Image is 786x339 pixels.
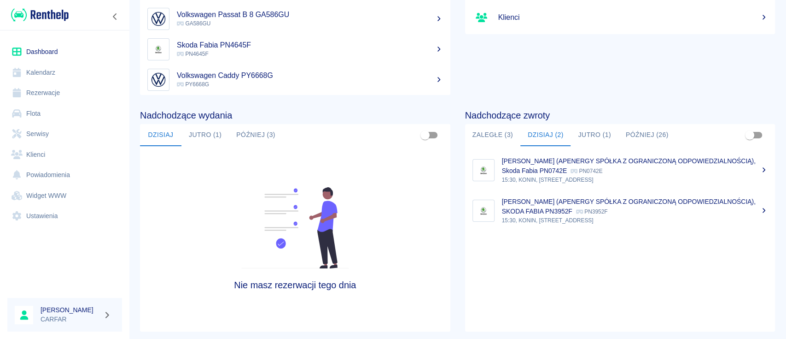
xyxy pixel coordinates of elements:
a: ImageVolkswagen Passat B 8 GA586GU GA586GU [140,4,450,34]
a: Powiadomienia [7,165,122,185]
span: GA586GU [177,20,210,27]
h6: [PERSON_NAME] [41,305,99,315]
p: 15:30, KONIN, [STREET_ADDRESS] [502,176,768,184]
img: Renthelp logo [11,7,69,23]
h4: Nadchodzące wydania [140,110,450,121]
span: PN4645F [177,51,209,57]
img: Image [475,161,492,179]
p: 15:30, KONIN, [STREET_ADDRESS] [502,216,768,225]
a: ImageVolkswagen Caddy PY6668G PY6668G [140,65,450,95]
p: [PERSON_NAME] (APENERGY SPÓŁKA Z OGRANICZONĄ ODPOWIEDZIALNOŚCIĄ), Skoda Fabia PN0742E [502,157,756,174]
h4: Nadchodzące zwroty [465,110,775,121]
h5: Volkswagen Passat B 8 GA586GU [177,10,443,19]
p: PN3952F [576,208,608,215]
button: Później (3) [229,124,283,146]
button: Dzisiaj (2) [520,124,571,146]
a: Klienci [465,5,775,30]
p: CARFAR [41,315,99,324]
img: Image [150,71,167,89]
button: Zwiń nawigację [108,11,122,23]
button: Jutro (1) [571,124,618,146]
a: Rezerwacje [7,83,122,103]
button: Później (26) [618,124,676,146]
h5: Klienci [498,13,768,22]
span: Pokaż przypisane tylko do mnie [741,126,758,144]
button: Jutro (1) [181,124,229,146]
a: Widget WWW [7,185,122,206]
p: [PERSON_NAME] (APENERGY SPÓŁKA Z OGRANICZONĄ ODPOWIEDZIALNOŚCIĄ), SKODA FABIA PN3952F [502,198,756,215]
p: PN0742E [571,168,602,174]
a: Ustawienia [7,206,122,226]
a: Dashboard [7,42,122,62]
span: Pokaż przypisane tylko do mnie [416,126,434,144]
a: Image[PERSON_NAME] (APENERGY SPÓŁKA Z OGRANICZONĄ ODPOWIEDZIALNOŚCIĄ), Skoda Fabia PN0742E PN0742... [465,150,775,190]
button: Dzisiaj [140,124,181,146]
span: PY6668G [177,81,209,88]
h4: Nie masz rezerwacji tego dnia [179,280,411,291]
img: Image [150,10,167,28]
a: Kalendarz [7,62,122,83]
h5: Skoda Fabia PN4645F [177,41,443,50]
a: Image[PERSON_NAME] (APENERGY SPÓŁKA Z OGRANICZONĄ ODPOWIEDZIALNOŚCIĄ), SKODA FABIA PN3952F PN3952... [465,190,775,231]
h5: Volkswagen Caddy PY6668G [177,71,443,80]
img: Image [475,202,492,220]
button: Zaległe (3) [465,124,520,146]
img: Image [150,41,167,58]
a: Klienci [7,144,122,165]
img: Fleet [236,187,355,268]
a: Renthelp logo [7,7,69,23]
a: Flota [7,103,122,124]
a: Serwisy [7,124,122,144]
a: ImageSkoda Fabia PN4645F PN4645F [140,34,450,65]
